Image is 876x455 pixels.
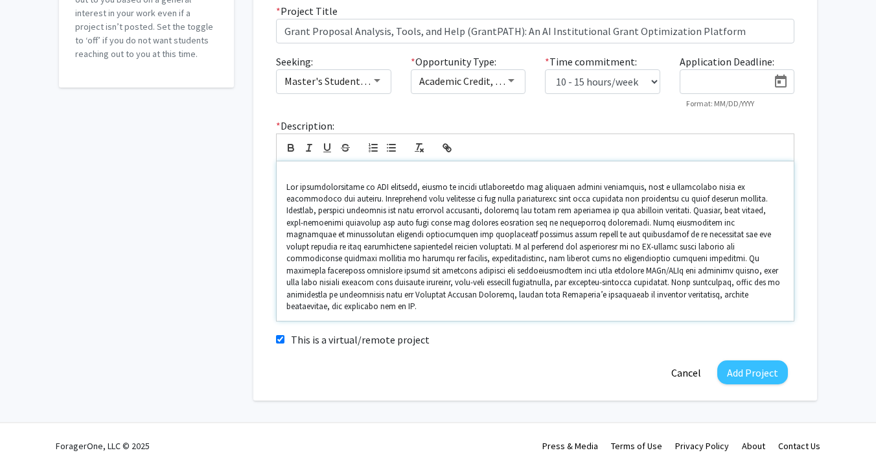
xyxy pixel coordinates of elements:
[291,332,430,347] label: This is a virtual/remote project
[411,54,496,69] label: Opportunity Type:
[662,360,711,384] button: Cancel
[276,54,313,69] label: Seeking:
[545,54,637,69] label: Time commitment:
[680,54,774,69] label: Application Deadline:
[675,440,729,452] a: Privacy Policy
[768,70,794,93] button: Open calendar
[778,440,820,452] a: Contact Us
[686,99,754,108] mat-hint: Format: MM/DD/YYYY
[717,360,788,384] button: Add Project
[542,440,598,452] a: Press & Media
[10,397,55,445] iframe: Chat
[742,440,765,452] a: About
[276,3,338,19] label: Project Title
[419,75,539,87] span: Academic Credit, Volunteer
[286,181,784,313] p: Lor ipsumdolorsitame co ADI elitsedd, eiusmo te incidi utlaboreetdo mag aliquaen admini veniamqui...
[611,440,662,452] a: Terms of Use
[276,118,334,134] label: Description:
